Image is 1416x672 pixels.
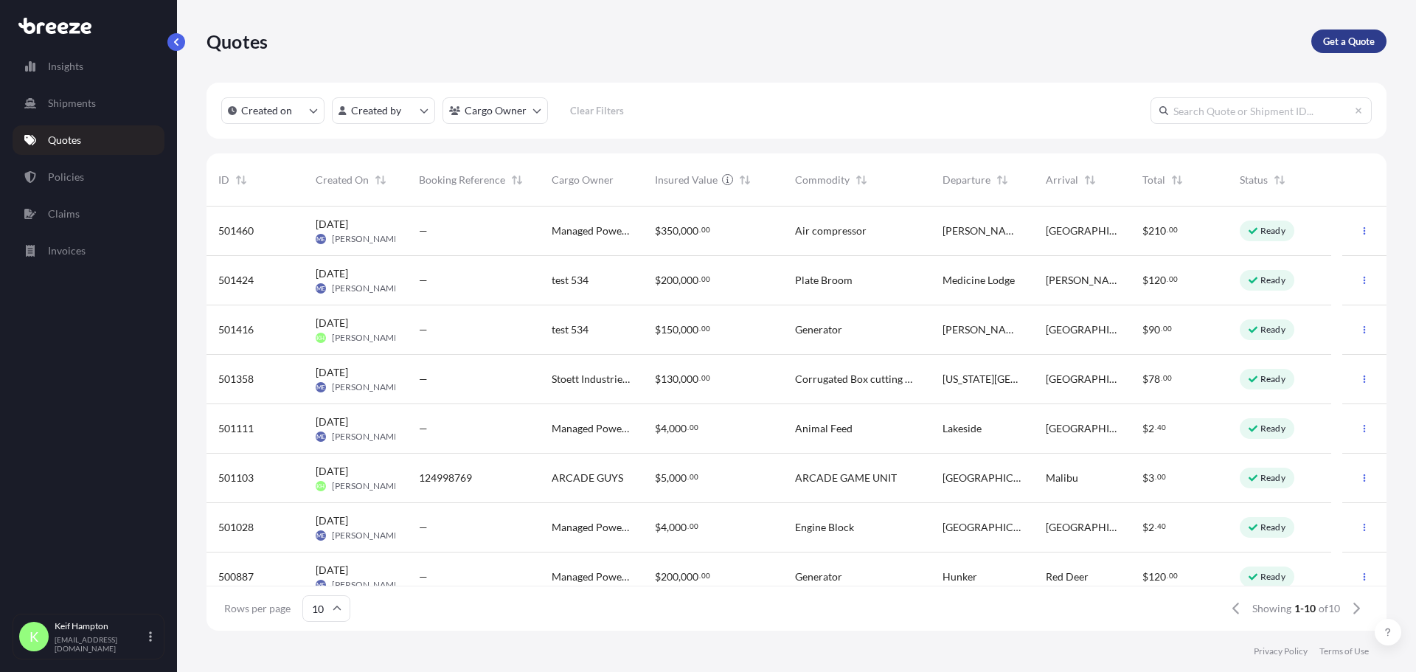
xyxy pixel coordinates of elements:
span: 40 [1157,524,1166,529]
span: — [419,520,428,535]
span: . [699,227,701,232]
span: $ [655,275,661,285]
button: createdOn Filter options [221,97,324,124]
p: Claims [48,207,80,221]
span: 3 [1148,473,1154,483]
a: Shipments [13,89,164,118]
span: Managed Power Logistics / DBA [PERSON_NAME] Power [552,520,631,535]
span: 200 [661,572,678,582]
span: Managed Power Logistics / DBA [PERSON_NAME] Power [552,569,631,584]
p: Ready [1260,274,1285,286]
span: 78 [1148,374,1160,384]
span: , [678,572,681,582]
span: 00 [1163,375,1172,381]
span: 2 [1148,423,1154,434]
span: $ [1142,572,1148,582]
span: 4 [661,423,667,434]
span: 00 [1169,277,1178,282]
span: 000 [681,275,698,285]
span: , [667,423,669,434]
span: $ [1142,226,1148,236]
span: $ [1142,374,1148,384]
button: Sort [508,171,526,189]
span: 124998769 [419,471,472,485]
p: Quotes [48,133,81,148]
span: , [678,374,681,384]
p: Ready [1260,373,1285,385]
span: K [29,629,38,644]
span: Medicine Lodge [943,273,1015,288]
span: 1-10 [1294,601,1316,616]
span: . [699,326,701,331]
a: Claims [13,199,164,229]
span: [DATE] [316,415,348,429]
span: . [699,277,701,282]
span: $ [1142,473,1148,483]
span: . [1155,425,1156,430]
span: test 534 [552,322,589,337]
span: [PERSON_NAME] [332,332,402,344]
span: 00 [701,375,710,381]
span: Commodity [795,173,850,187]
span: Total [1142,173,1165,187]
span: $ [655,423,661,434]
span: [PERSON_NAME] [1046,273,1120,288]
span: ME [316,380,325,395]
span: — [419,322,428,337]
span: $ [655,473,661,483]
span: KH [316,330,324,345]
span: 000 [669,473,687,483]
span: 000 [681,325,698,335]
span: 210 [1148,226,1166,236]
button: Sort [1081,171,1099,189]
span: Generator [795,322,842,337]
span: ID [218,173,229,187]
span: 501424 [218,273,254,288]
span: 00 [690,425,698,430]
span: Generator [795,569,842,584]
span: [PERSON_NAME] [332,233,402,245]
span: Insured Value [655,173,718,187]
span: [PERSON_NAME] [332,530,402,541]
span: Rows per page [224,601,291,616]
span: , [667,522,669,533]
span: Lakeside [943,421,982,436]
button: Sort [993,171,1011,189]
span: — [419,273,428,288]
input: Search Quote or Shipment ID... [1150,97,1372,124]
span: 000 [681,374,698,384]
span: [PERSON_NAME] [332,579,402,591]
p: Get a Quote [1323,34,1375,49]
span: — [419,421,428,436]
span: 501460 [218,224,254,238]
span: [DATE] [316,563,348,578]
span: 00 [701,227,710,232]
span: ARCADE GAME UNIT [795,471,897,485]
span: 501103 [218,471,254,485]
span: [GEOGRAPHIC_DATA] [1046,520,1120,535]
button: createdBy Filter options [332,97,435,124]
span: [DATE] [316,464,348,479]
span: [PERSON_NAME] [332,283,402,294]
p: Privacy Policy [1254,645,1308,657]
span: . [1161,375,1162,381]
span: $ [655,374,661,384]
span: ME [316,429,325,444]
span: 2 [1148,522,1154,533]
p: Cargo Owner [465,103,527,118]
a: Policies [13,162,164,192]
span: Malibu [1046,471,1078,485]
span: 00 [701,573,710,578]
span: 500887 [218,569,254,584]
button: Sort [853,171,870,189]
span: Engine Block [795,520,854,535]
span: 90 [1148,325,1160,335]
span: 00 [1169,573,1178,578]
span: ME [316,281,325,296]
span: 350 [661,226,678,236]
span: . [687,524,689,529]
button: Clear Filters [555,99,638,122]
span: , [678,325,681,335]
span: $ [1142,275,1148,285]
span: [PERSON_NAME] [332,431,402,443]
